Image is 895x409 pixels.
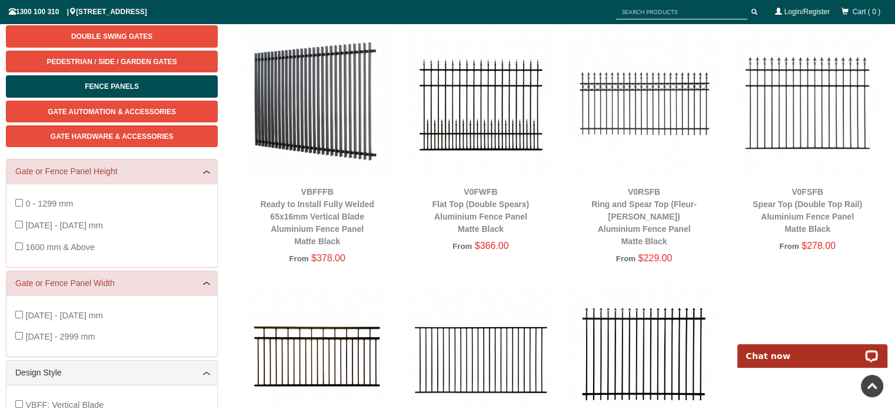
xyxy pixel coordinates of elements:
[638,253,672,263] span: $229.00
[6,51,218,72] a: Pedestrian / Side / Garden Gates
[6,25,218,47] a: Double Swing Gates
[616,254,636,263] span: From
[241,27,393,179] img: VBFFFB - Ready to Install Fully Welded 65x16mm Vertical Blade - Aluminium Fence Panel - Matte Bla...
[51,132,174,141] span: Gate Hardware & Accessories
[453,242,472,251] span: From
[6,101,218,122] a: Gate Automation & Accessories
[616,5,747,19] input: SEARCH PRODUCTS
[432,187,529,234] a: V0FWFBFlat Top (Double Spears)Aluminium Fence PanelMatte Black
[311,253,345,263] span: $378.00
[260,187,374,246] a: VBFFFBReady to Install Fully Welded 65x16mm Vertical BladeAluminium Fence PanelMatte Black
[591,187,697,246] a: V0RSFBRing and Spear Top (Fleur-[PERSON_NAME])Aluminium Fence PanelMatte Black
[753,187,862,234] a: V0FSFBSpear Top (Double Top Rail)Aluminium Fence PanelMatte Black
[47,58,177,66] span: Pedestrian / Side / Garden Gates
[25,242,95,252] span: 1600 mm & Above
[731,27,883,179] img: V0FSFB - Spear Top (Double Top Rail) - Aluminium Fence Panel - Matte Black - Gate Warehouse
[25,199,73,208] span: 0 - 1299 mm
[25,311,102,320] span: [DATE] - [DATE] mm
[71,32,152,41] span: Double Swing Gates
[25,221,102,230] span: [DATE] - [DATE] mm
[6,125,218,147] a: Gate Hardware & Accessories
[25,332,95,341] span: [DATE] - 2999 mm
[289,254,308,263] span: From
[15,165,208,178] a: Gate or Fence Panel Height
[15,277,208,290] a: Gate or Fence Panel Width
[784,8,830,16] a: Login/Register
[9,8,147,16] span: 1300 100 310 | [STREET_ADDRESS]
[568,27,720,179] img: V0RSFB - Ring and Spear Top (Fleur-de-lis) - Aluminium Fence Panel - Matte Black - Gate Warehouse
[801,241,836,251] span: $278.00
[475,241,509,251] span: $366.00
[6,75,218,97] a: Fence Panels
[405,27,557,179] img: V0FWFB - Flat Top (Double Spears) - Aluminium Fence Panel - Matte Black - Gate Warehouse
[853,8,880,16] span: Cart ( 0 )
[730,331,895,368] iframe: LiveChat chat widget
[779,242,798,251] span: From
[85,82,139,91] span: Fence Panels
[48,108,176,116] span: Gate Automation & Accessories
[15,367,208,379] a: Design Style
